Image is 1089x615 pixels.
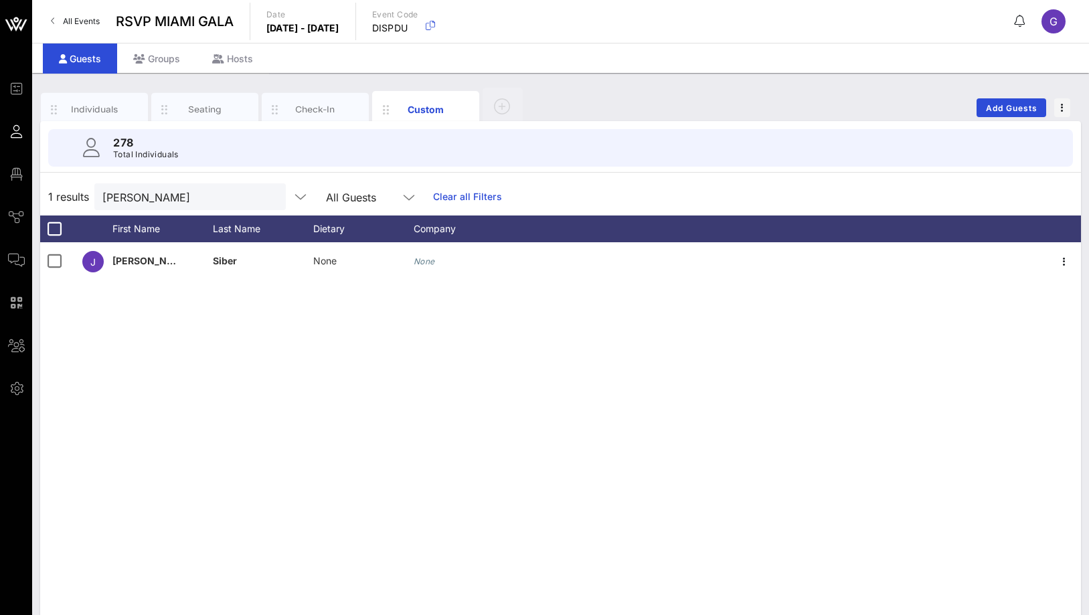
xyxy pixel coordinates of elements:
[414,256,435,266] i: None
[1050,15,1058,28] span: G
[985,103,1038,113] span: Add Guests
[112,215,213,242] div: First Name
[372,21,418,35] p: DISPDU
[372,8,418,21] p: Event Code
[396,102,456,116] div: Custom
[313,215,414,242] div: Dietary
[116,11,234,31] span: RSVP MIAMI GALA
[48,189,89,205] span: 1 results
[196,43,269,74] div: Hosts
[213,255,237,266] span: Siber
[175,103,235,116] div: Seating
[113,135,179,151] p: 278
[112,255,191,266] span: [PERSON_NAME]
[43,43,117,74] div: Guests
[90,256,96,268] span: J
[326,191,376,203] div: All Guests
[414,215,514,242] div: Company
[63,16,100,26] span: All Events
[213,215,313,242] div: Last Name
[65,103,124,116] div: Individuals
[1041,9,1066,33] div: G
[113,148,179,161] p: Total Individuals
[266,21,339,35] p: [DATE] - [DATE]
[318,183,425,210] div: All Guests
[433,189,502,204] a: Clear all Filters
[117,43,196,74] div: Groups
[266,8,339,21] p: Date
[286,103,345,116] div: Check-In
[977,98,1046,117] button: Add Guests
[313,255,337,266] span: None
[43,11,108,32] a: All Events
